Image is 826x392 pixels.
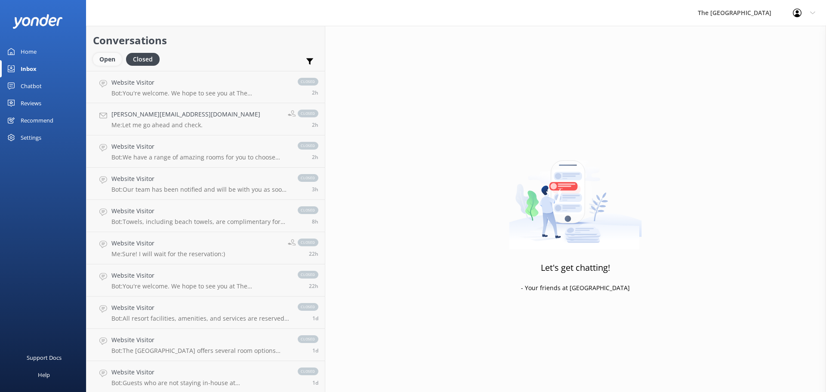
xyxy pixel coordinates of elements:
h3: Let's get chatting! [541,261,610,275]
a: Website VisitorBot:You're welcome. We hope to see you at The [GEOGRAPHIC_DATA] soon!closed2h [86,71,325,103]
div: Help [38,366,50,383]
p: Bot: We have a range of amazing rooms for you to choose from. The best way to help you decide on ... [111,153,289,161]
a: Website VisitorBot:We have a range of amazing rooms for you to choose from. The best way to help ... [86,135,325,168]
div: Chatbot [21,77,42,95]
h4: Website Visitor [111,303,289,312]
div: Support Docs [27,349,62,366]
p: Bot: You're welcome. We hope to see you at The [GEOGRAPHIC_DATA] soon! [111,89,289,97]
p: Me: Sure! I will wait for the reservation:) [111,250,225,258]
span: closed [298,303,318,311]
span: closed [298,174,318,182]
h4: Website Visitor [111,367,289,377]
p: Bot: You're welcome. We hope to see you at The [GEOGRAPHIC_DATA] soon! [111,282,289,290]
span: closed [298,271,318,279]
span: closed [298,78,318,86]
span: closed [298,110,318,117]
h4: Website Visitor [111,78,289,87]
p: Me: Let me go ahead and check. [111,121,260,129]
span: closed [298,335,318,343]
a: Website VisitorBot:Towels, including beach towels, are complimentary for in-house guests. Beach t... [86,200,325,232]
span: 07:29pm 10-Aug-2025 (UTC -10:00) Pacific/Honolulu [309,250,318,257]
h4: Website Visitor [111,239,225,248]
p: - Your friends at [GEOGRAPHIC_DATA] [521,283,630,293]
h4: Website Visitor [111,335,289,345]
a: Closed [126,54,164,64]
span: 04:02pm 11-Aug-2025 (UTC -10:00) Pacific/Honolulu [312,153,318,161]
p: Bot: Our team has been notified and will be with you as soon as possible. Alternatively, you can ... [111,186,289,193]
p: Bot: All resort facilities, amenities, and services are reserved exclusively for our in-house gue... [111,315,289,322]
span: 07:22pm 10-Aug-2025 (UTC -10:00) Pacific/Honolulu [309,282,318,290]
div: Closed [126,53,160,66]
div: Home [21,43,37,60]
h2: Conversations [93,32,318,49]
span: closed [298,206,318,214]
a: Open [93,54,126,64]
img: artwork of a man stealing a conversation from at giant smartphone [509,142,642,250]
p: Bot: The [GEOGRAPHIC_DATA] offers several room options with great views, including: - Beachfront ... [111,347,289,355]
a: Website VisitorBot:Our team has been notified and will be with you as soon as possible. Alternati... [86,168,325,200]
a: Website VisitorMe:Sure! I will wait for the reservation:)closed22h [86,232,325,264]
div: Inbox [21,60,37,77]
div: Recommend [21,112,53,129]
span: closed [298,367,318,375]
span: 04:17pm 11-Aug-2025 (UTC -10:00) Pacific/Honolulu [312,89,318,96]
p: Bot: Guests who are not staying in-house at [GEOGRAPHIC_DATA] are welcome to dine at [GEOGRAPHIC_... [111,379,289,387]
h4: Website Visitor [111,206,289,216]
h4: Website Visitor [111,142,289,151]
span: 04:15pm 11-Aug-2025 (UTC -10:00) Pacific/Honolulu [312,121,318,129]
h4: [PERSON_NAME][EMAIL_ADDRESS][DOMAIN_NAME] [111,110,260,119]
img: yonder-white-logo.png [13,14,62,28]
div: Reviews [21,95,41,112]
span: 03:04pm 11-Aug-2025 (UTC -10:00) Pacific/Honolulu [312,186,318,193]
a: Website VisitorBot:All resort facilities, amenities, and services are reserved exclusively for ou... [86,297,325,329]
p: Bot: Towels, including beach towels, are complimentary for in-house guests. Beach towels can be o... [111,218,289,226]
span: 01:58pm 10-Aug-2025 (UTC -10:00) Pacific/Honolulu [312,315,318,322]
span: 10:01am 11-Aug-2025 (UTC -10:00) Pacific/Honolulu [312,218,318,225]
h4: Website Visitor [111,174,289,184]
a: Website VisitorBot:The [GEOGRAPHIC_DATA] offers several room options with great views, including:... [86,329,325,361]
a: Website VisitorBot:You're welcome. We hope to see you at The [GEOGRAPHIC_DATA] soon!closed22h [86,264,325,297]
div: Open [93,53,122,66]
div: Settings [21,129,41,146]
span: closed [298,142,318,150]
span: closed [298,239,318,246]
h4: Website Visitor [111,271,289,280]
span: 01:53pm 10-Aug-2025 (UTC -10:00) Pacific/Honolulu [312,347,318,354]
a: [PERSON_NAME][EMAIL_ADDRESS][DOMAIN_NAME]Me:Let me go ahead and check.closed2h [86,103,325,135]
span: 01:14pm 10-Aug-2025 (UTC -10:00) Pacific/Honolulu [312,379,318,386]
